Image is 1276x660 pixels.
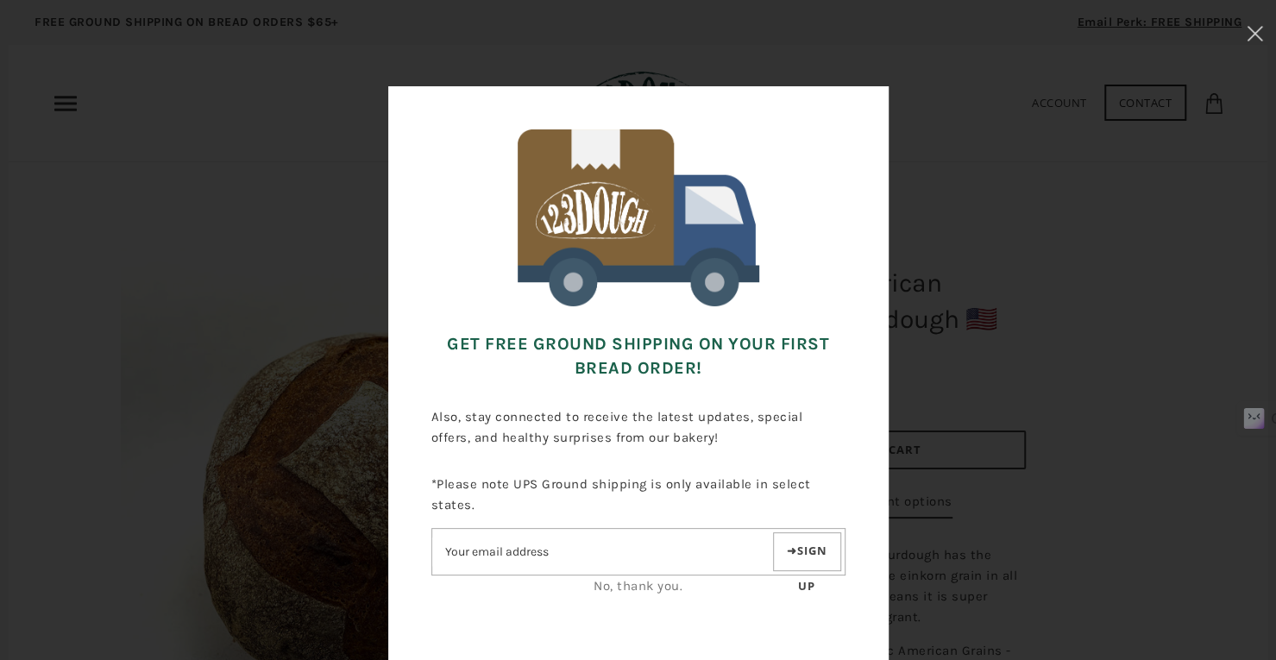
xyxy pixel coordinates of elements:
input: Email address [432,537,770,567]
h3: Get FREE Ground Shipping on Your First Bread Order! [431,319,845,393]
a: No, thank you. [594,578,682,594]
p: Also, stay connected to receive the latest updates, special offers, and healthy surprises from ou... [431,393,845,461]
button: Sign up [773,532,841,571]
img: 123Dough Bakery Free Shipping for First Time Customers [518,129,759,306]
div: *Please note UPS Ground shipping is only available in select states. [431,461,845,609]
